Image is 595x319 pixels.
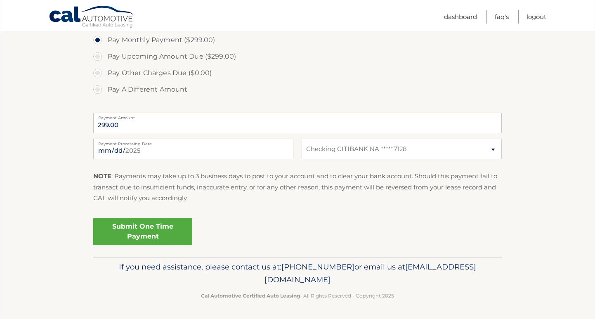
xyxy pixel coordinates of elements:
[527,10,546,24] a: Logout
[281,262,354,272] span: [PHONE_NUMBER]
[49,5,135,29] a: Cal Automotive
[99,291,496,300] p: - All Rights Reserved - Copyright 2025
[93,171,502,203] p: : Payments may take up to 3 business days to post to your account and to clear your bank account....
[495,10,509,24] a: FAQ's
[99,260,496,287] p: If you need assistance, please contact us at: or email us at
[201,293,300,299] strong: Cal Automotive Certified Auto Leasing
[93,65,502,81] label: Pay Other Charges Due ($0.00)
[93,48,502,65] label: Pay Upcoming Amount Due ($299.00)
[93,32,502,48] label: Pay Monthly Payment ($299.00)
[93,81,502,98] label: Pay A Different Amount
[93,113,502,119] label: Payment Amount
[93,113,502,133] input: Payment Amount
[93,218,192,245] a: Submit One Time Payment
[93,139,293,145] label: Payment Processing Date
[444,10,477,24] a: Dashboard
[93,172,111,180] strong: NOTE
[93,139,293,159] input: Payment Date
